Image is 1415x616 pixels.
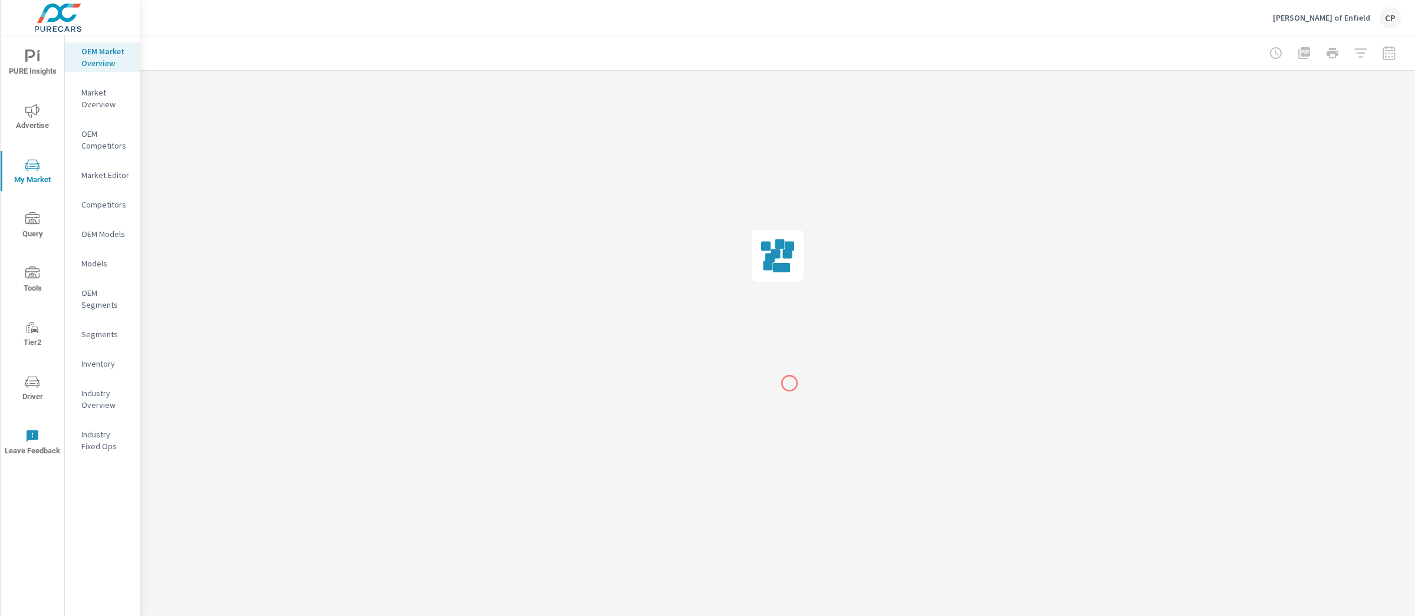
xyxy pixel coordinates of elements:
[4,321,61,350] span: Tier2
[4,266,61,295] span: Tools
[4,375,61,404] span: Driver
[1,35,64,469] div: nav menu
[4,212,61,241] span: Query
[81,287,130,311] p: OEM Segments
[1273,12,1370,23] p: [PERSON_NAME] of Enfield
[65,355,140,373] div: Inventory
[81,258,130,269] p: Models
[4,104,61,133] span: Advertise
[1380,7,1401,28] div: CP
[65,166,140,184] div: Market Editor
[81,128,130,151] p: OEM Competitors
[65,284,140,314] div: OEM Segments
[4,429,61,458] span: Leave Feedback
[4,158,61,187] span: My Market
[81,87,130,110] p: Market Overview
[4,50,61,78] span: PURE Insights
[65,426,140,455] div: Industry Fixed Ops
[65,225,140,243] div: OEM Models
[65,255,140,272] div: Models
[65,325,140,343] div: Segments
[65,42,140,72] div: OEM Market Overview
[81,387,130,411] p: Industry Overview
[81,358,130,370] p: Inventory
[65,384,140,414] div: Industry Overview
[81,45,130,69] p: OEM Market Overview
[81,429,130,452] p: Industry Fixed Ops
[65,84,140,113] div: Market Overview
[81,169,130,181] p: Market Editor
[65,196,140,213] div: Competitors
[81,199,130,210] p: Competitors
[65,125,140,154] div: OEM Competitors
[81,328,130,340] p: Segments
[81,228,130,240] p: OEM Models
